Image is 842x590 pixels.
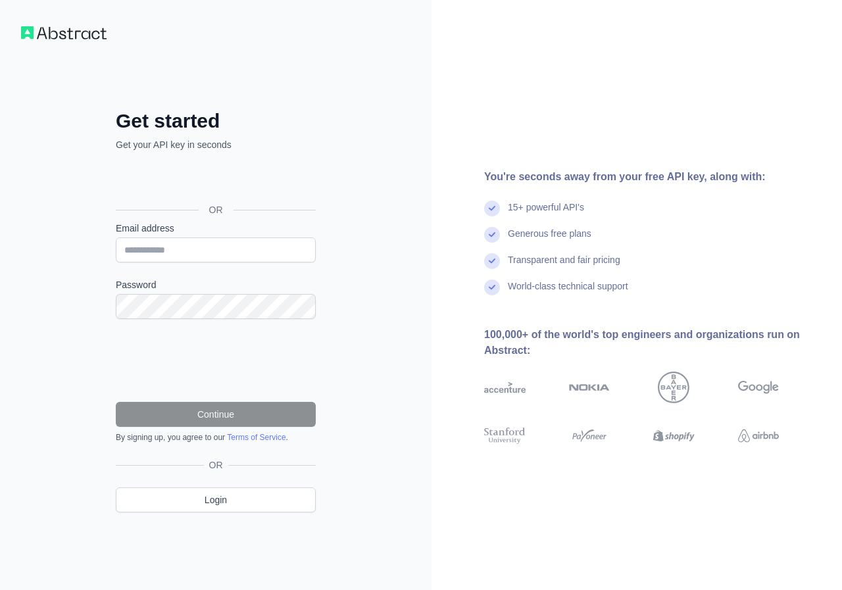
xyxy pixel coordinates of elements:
[484,253,500,269] img: check mark
[484,201,500,216] img: check mark
[508,227,591,253] div: Generous free plans
[116,109,316,133] h2: Get started
[508,280,628,306] div: World-class technical support
[569,426,610,446] img: payoneer
[484,327,821,358] div: 100,000+ of the world's top engineers and organizations run on Abstract:
[508,201,584,227] div: 15+ powerful API's
[116,432,316,443] div: By signing up, you agree to our .
[116,335,316,386] iframe: reCAPTCHA
[116,222,316,235] label: Email address
[199,203,234,216] span: OR
[738,426,780,446] img: airbnb
[484,372,526,403] img: accenture
[484,169,821,185] div: You're seconds away from your free API key, along with:
[569,372,610,403] img: nokia
[116,402,316,427] button: Continue
[658,372,689,403] img: bayer
[738,372,780,403] img: google
[484,280,500,295] img: check mark
[653,426,695,446] img: shopify
[116,487,316,512] a: Login
[116,278,316,291] label: Password
[21,26,107,39] img: Workflow
[227,433,285,442] a: Terms of Service
[109,166,320,195] iframe: Sign in with Google Button
[508,253,620,280] div: Transparent and fair pricing
[116,138,316,151] p: Get your API key in seconds
[484,227,500,243] img: check mark
[484,426,526,446] img: stanford university
[204,458,228,472] span: OR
